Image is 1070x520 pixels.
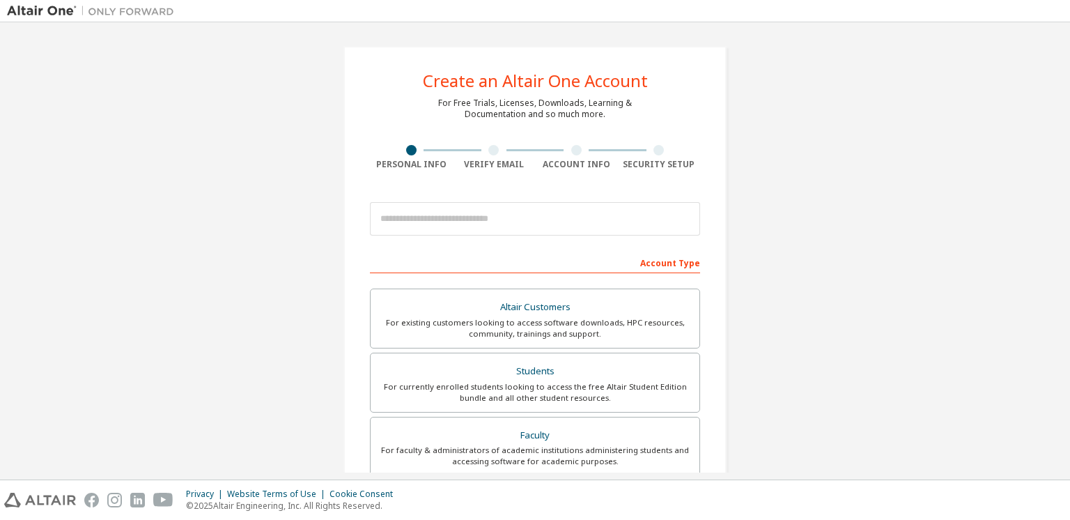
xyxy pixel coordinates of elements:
p: © 2025 Altair Engineering, Inc. All Rights Reserved. [186,500,401,512]
div: For Free Trials, Licenses, Downloads, Learning & Documentation and so much more. [438,98,632,120]
div: Create an Altair One Account [423,72,648,89]
img: facebook.svg [84,493,99,507]
div: Altair Customers [379,298,691,317]
div: Website Terms of Use [227,489,329,500]
div: Cookie Consent [329,489,401,500]
img: Altair One [7,4,181,18]
img: linkedin.svg [130,493,145,507]
div: For existing customers looking to access software downloads, HPC resources, community, trainings ... [379,317,691,339]
div: Privacy [186,489,227,500]
img: instagram.svg [107,493,122,507]
img: youtube.svg [153,493,173,507]
div: Account Type [370,251,700,273]
div: For currently enrolled students looking to access the free Altair Student Edition bundle and all ... [379,381,691,404]
div: Students [379,362,691,381]
div: For faculty & administrators of academic institutions administering students and accessing softwa... [379,445,691,467]
div: Account Info [535,159,618,170]
div: Verify Email [453,159,536,170]
div: Security Setup [618,159,701,170]
img: altair_logo.svg [4,493,76,507]
div: Faculty [379,426,691,445]
div: Personal Info [370,159,453,170]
